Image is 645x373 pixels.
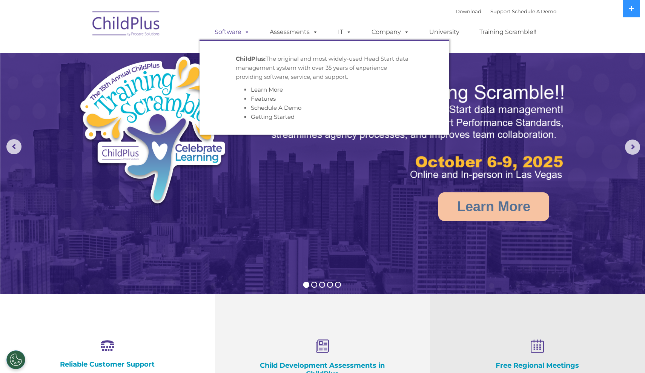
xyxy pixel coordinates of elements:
[422,25,467,40] a: University
[251,95,276,102] a: Features
[438,192,549,221] a: Learn More
[105,81,137,86] span: Phone number
[472,25,544,40] a: Training Scramble!!
[236,54,413,81] p: The original and most widely-used Head Start data management system with over 35 years of experie...
[6,350,25,369] button: Cookies Settings
[468,361,607,370] h4: Free Regional Meetings
[89,6,164,44] img: ChildPlus by Procare Solutions
[105,50,128,55] span: Last name
[364,25,417,40] a: Company
[207,25,257,40] a: Software
[330,25,359,40] a: IT
[38,360,177,368] h4: Reliable Customer Support
[512,8,556,14] a: Schedule A Demo
[251,113,295,120] a: Getting Started
[251,104,301,111] a: Schedule A Demo
[236,55,266,62] strong: ChildPlus:
[456,8,481,14] a: Download
[251,86,283,93] a: Learn More
[456,8,556,14] font: |
[262,25,326,40] a: Assessments
[490,8,510,14] a: Support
